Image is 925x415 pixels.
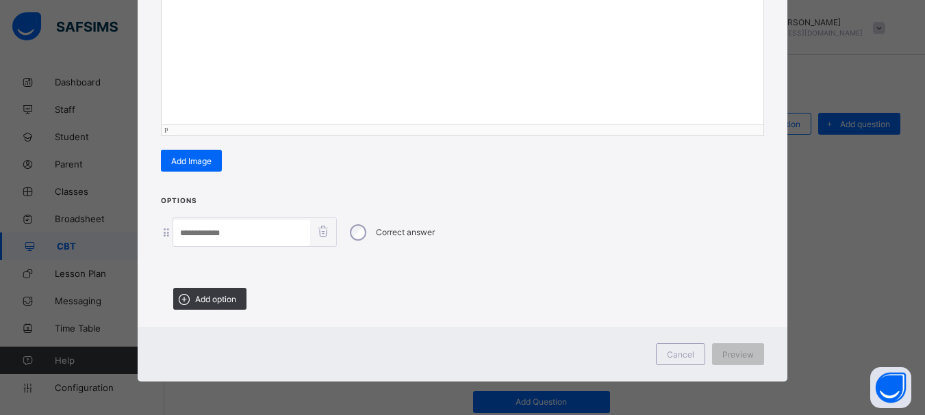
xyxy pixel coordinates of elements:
span: Add option [195,294,236,304]
button: Open asap [870,367,911,408]
span: Preview [722,349,754,360]
span: Add Image [171,156,212,166]
div: P [164,125,761,135]
span: Options [161,196,197,204]
span: Cancel [667,349,694,360]
div: Correct answer [161,217,764,247]
label: Correct answer [376,227,435,237]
